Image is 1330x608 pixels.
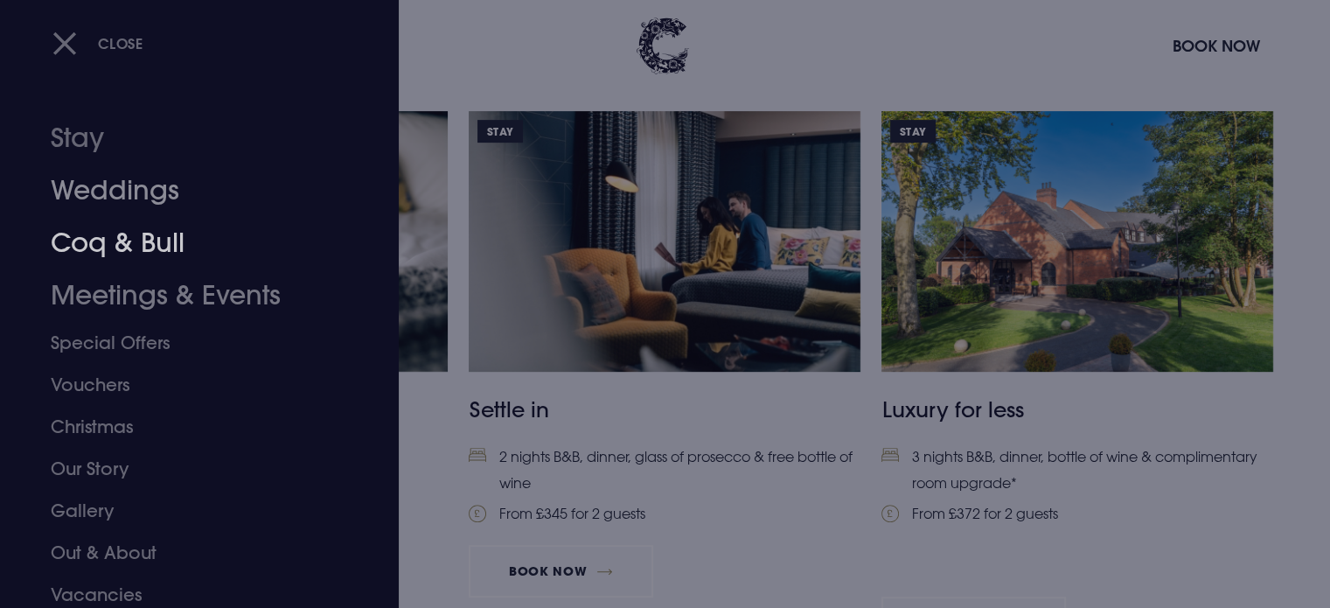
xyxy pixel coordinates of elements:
a: Meetings & Events [51,269,327,322]
a: Out & About [51,532,327,574]
a: Stay [51,112,327,164]
a: Weddings [51,164,327,217]
a: Christmas [51,406,327,448]
button: Close [52,25,143,61]
a: Special Offers [51,322,327,364]
a: Vouchers [51,364,327,406]
a: Gallery [51,490,327,532]
span: Close [98,34,143,52]
a: Coq & Bull [51,217,327,269]
a: Our Story [51,448,327,490]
